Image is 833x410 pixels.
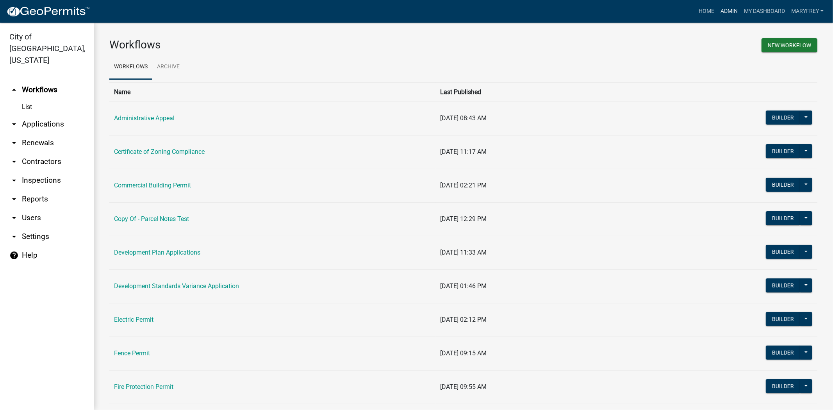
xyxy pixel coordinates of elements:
a: Electric Permit [114,316,153,323]
span: [DATE] 11:33 AM [441,249,487,256]
span: [DATE] 01:46 PM [441,282,487,290]
i: arrow_drop_down [9,213,19,223]
i: arrow_drop_up [9,85,19,94]
a: Workflows [109,55,152,80]
button: New Workflow [762,38,817,52]
button: Builder [766,111,800,125]
i: arrow_drop_down [9,157,19,166]
i: arrow_drop_down [9,138,19,148]
button: Builder [766,211,800,225]
a: MaryFrey [788,4,827,19]
i: help [9,251,19,260]
a: Certificate of Zoning Compliance [114,148,205,155]
h3: Workflows [109,38,458,52]
span: [DATE] 02:21 PM [441,182,487,189]
a: Archive [152,55,184,80]
button: Builder [766,245,800,259]
span: [DATE] 12:29 PM [441,215,487,223]
a: Development Plan Applications [114,249,200,256]
button: Builder [766,178,800,192]
i: arrow_drop_down [9,194,19,204]
a: Development Standards Variance Application [114,282,239,290]
span: [DATE] 09:15 AM [441,349,487,357]
span: [DATE] 08:43 AM [441,114,487,122]
a: Home [696,4,717,19]
i: arrow_drop_down [9,232,19,241]
i: arrow_drop_down [9,119,19,129]
button: Builder [766,346,800,360]
span: [DATE] 09:55 AM [441,383,487,390]
i: arrow_drop_down [9,176,19,185]
a: Copy Of - Parcel Notes Test [114,215,189,223]
th: Name [109,82,436,102]
button: Builder [766,144,800,158]
button: Builder [766,379,800,393]
button: Builder [766,278,800,292]
a: Administrative Appeal [114,114,175,122]
span: [DATE] 11:17 AM [441,148,487,155]
a: Fence Permit [114,349,150,357]
a: Fire Protection Permit [114,383,173,390]
a: Commercial Building Permit [114,182,191,189]
button: Builder [766,312,800,326]
a: My Dashboard [741,4,788,19]
a: Admin [717,4,741,19]
span: [DATE] 02:12 PM [441,316,487,323]
th: Last Published [436,82,680,102]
